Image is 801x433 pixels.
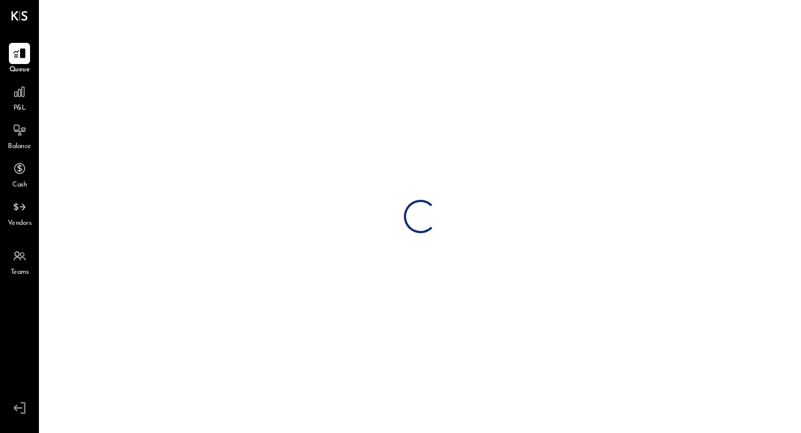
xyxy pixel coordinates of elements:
[12,180,27,190] span: Cash
[1,120,38,152] a: Balance
[13,104,26,114] span: P&L
[9,65,30,75] span: Queue
[1,43,38,75] a: Queue
[1,245,38,278] a: Teams
[8,219,32,229] span: Vendors
[1,196,38,229] a: Vendors
[11,268,29,278] span: Teams
[1,158,38,190] a: Cash
[8,142,31,152] span: Balance
[1,81,38,114] a: P&L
